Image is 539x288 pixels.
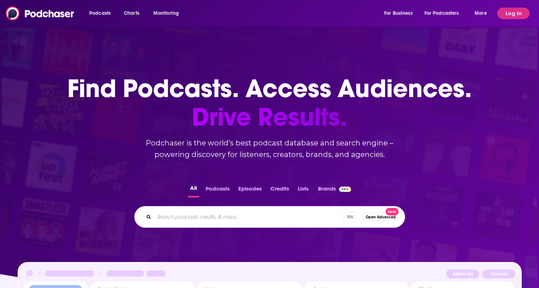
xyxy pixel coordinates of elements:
button: open menu [420,8,470,19]
h2: Podchaser is the world’s best podcast database and search engine – powering discovery for listene... [126,137,414,160]
input: Search podcasts, credits, & more... [154,211,343,223]
span: Drive Results. [67,103,472,131]
button: Log In [497,8,530,19]
span: For Podcasters [425,8,459,18]
a: Charts [119,8,144,19]
button: Episodes [236,183,264,197]
button: All [188,183,199,197]
span: Charts [124,8,139,18]
button: open menu [84,8,120,19]
button: open menu [148,8,188,19]
span: Podcasts [89,8,111,18]
span: Monitoring [153,8,179,18]
button: open menu [470,8,496,19]
button: Lists [296,183,311,197]
img: Podchaser Pro [339,186,351,192]
span: For Business [384,8,413,18]
h1: Find Podcasts. Access Audiences. [67,74,472,131]
a: BrandsPodchaser Pro [318,183,351,197]
div: Search podcasts, credits, & more... [134,206,405,228]
button: Credits [268,183,291,197]
span: Open Advanced [366,215,396,219]
button: open menu [379,8,422,19]
span: New [386,208,399,215]
img: Podchaser - Follow, Share and Rate Podcasts [6,6,75,20]
img: Podcast Insights Header [24,269,515,281]
span: More [475,8,487,18]
span: ⌘ K [343,212,357,222]
button: Podcasts [203,183,232,197]
button: Open AdvancedNew [363,213,399,221]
